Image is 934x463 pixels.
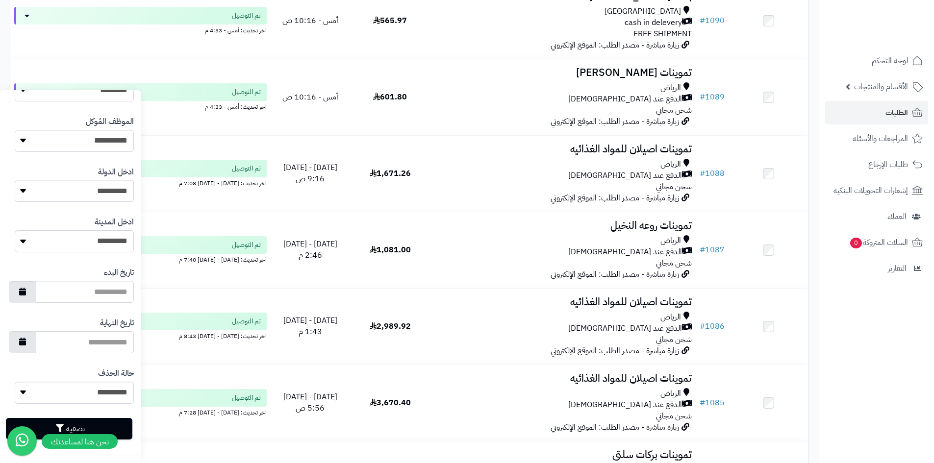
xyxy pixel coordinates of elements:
span: الدفع عند [DEMOGRAPHIC_DATA] [568,94,682,105]
span: # [700,168,705,179]
span: زيارة مباشرة - مصدر الطلب: الموقع الإلكتروني [551,268,679,280]
span: الدفع عند [DEMOGRAPHIC_DATA] [568,246,682,258]
span: FREE SHIPMENT [633,28,692,40]
span: الرياض [660,312,681,323]
a: طلبات الإرجاع [825,153,928,176]
span: أمس - 10:16 ص [282,15,338,26]
h3: تموينات اصيلان للمواد الغذائيه [434,144,692,155]
span: لوحة التحكم [872,54,908,68]
span: تم التوصيل [232,317,261,326]
span: 3,670.40 [370,397,411,409]
a: الطلبات [825,101,928,124]
span: 565.97 [373,15,407,26]
span: # [700,320,705,332]
h3: تموينات روعه النخيل [434,220,692,231]
span: الرياض [660,82,681,94]
label: تاريخ النهاية [100,317,134,329]
span: الدفع عند [DEMOGRAPHIC_DATA] [568,170,682,181]
span: شحن مجاني [656,410,692,422]
span: # [700,244,705,256]
span: زيارة مباشرة - مصدر الطلب: الموقع الإلكتروني [551,39,679,51]
span: [GEOGRAPHIC_DATA] [605,6,681,17]
h3: تموينات [PERSON_NAME] [434,67,692,78]
span: تم التوصيل [232,11,261,21]
span: السلات المتروكة [849,236,908,249]
span: طلبات الإرجاع [868,158,908,171]
div: اخر تحديث: أمس - 4:33 م [14,24,267,35]
span: 2,989.92 [370,320,411,332]
span: العملاء [887,210,907,223]
span: زيارة مباشرة - مصدر الطلب: الموقع الإلكتروني [551,345,679,357]
label: حالة الحذف [98,368,134,379]
img: logo-2.png [867,7,925,28]
a: #1088 [700,168,725,179]
span: التقارير [888,262,907,275]
a: إشعارات التحويلات البنكية [825,179,928,202]
span: شحن مجاني [656,104,692,116]
label: الموظف المُوكل [86,116,134,127]
a: التقارير [825,257,928,280]
span: تم التوصيل [232,393,261,403]
span: شحن مجاني [656,334,692,345]
span: # [700,397,705,409]
span: الدفع عند [DEMOGRAPHIC_DATA] [568,323,682,334]
span: 0 [850,238,862,248]
span: إشعارات التحويلات البنكية [833,184,908,197]
span: زيارة مباشرة - مصدر الطلب: الموقع الإلكتروني [551,421,679,433]
label: ادخل المدينة [95,217,134,228]
span: [DATE] - [DATE] 1:43 م [283,315,337,338]
a: #1086 [700,320,725,332]
span: زيارة مباشرة - مصدر الطلب: الموقع الإلكتروني [551,116,679,127]
span: الأقسام والمنتجات [854,80,908,94]
span: تم التوصيل [232,240,261,250]
span: 1,081.00 [370,244,411,256]
button: تصفية [6,418,132,439]
a: السلات المتروكة0 [825,231,928,254]
span: تم التوصيل [232,87,261,97]
span: زيارة مباشرة - مصدر الطلب: الموقع الإلكتروني [551,192,679,204]
span: الرياض [660,235,681,246]
span: الطلبات [885,106,908,120]
span: المراجعات والأسئلة [853,132,908,146]
span: 601.80 [373,91,407,103]
a: #1085 [700,397,725,409]
span: تم التوصيل [232,164,261,173]
a: العملاء [825,205,928,228]
span: الرياض [660,159,681,170]
span: شحن مجاني [656,257,692,269]
a: #1089 [700,91,725,103]
span: # [700,15,705,26]
h3: تموينات اصيلان للمواد الغذائيه [434,296,692,308]
span: [DATE] - [DATE] 9:16 ص [283,162,337,185]
h3: تموينات اصيلان للمواد الغذائيه [434,373,692,384]
span: أمس - 10:16 ص [282,91,338,103]
span: الدفع عند [DEMOGRAPHIC_DATA] [568,399,682,411]
span: cash in delevery [625,17,682,28]
label: ادخل الدولة [98,167,134,178]
a: #1087 [700,244,725,256]
a: المراجعات والأسئلة [825,127,928,150]
a: #1090 [700,15,725,26]
span: [DATE] - [DATE] 5:56 ص [283,391,337,414]
a: لوحة التحكم [825,49,928,73]
span: الرياض [660,388,681,399]
span: شحن مجاني [656,181,692,193]
span: [DATE] - [DATE] 2:46 م [283,238,337,261]
span: 1,671.26 [370,168,411,179]
span: # [700,91,705,103]
label: تاريخ البدء [104,267,134,278]
h3: تموينات بركات سلتى [434,449,692,461]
